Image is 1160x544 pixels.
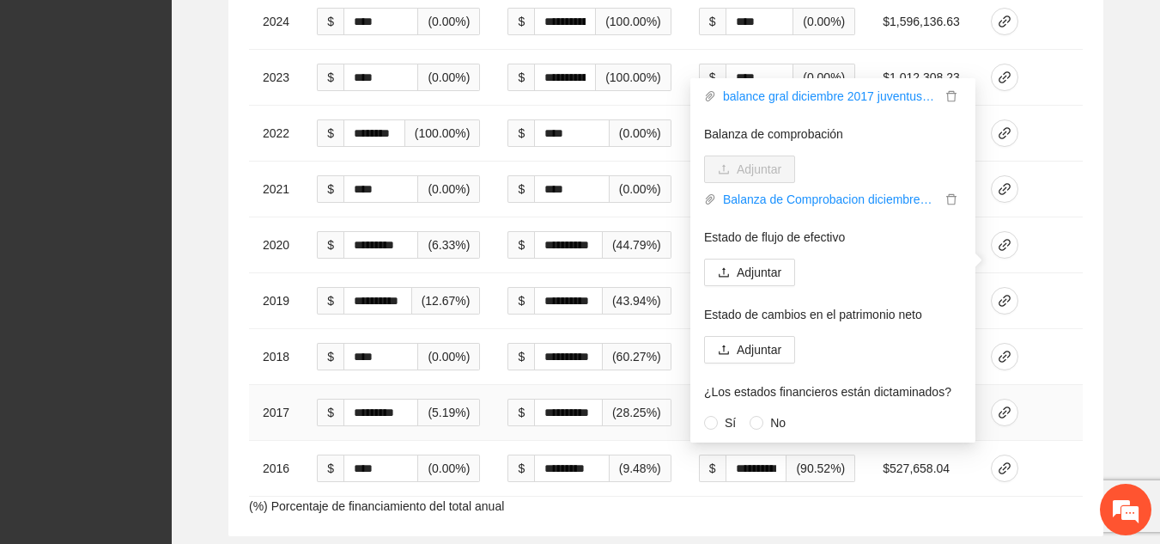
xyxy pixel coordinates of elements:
[507,64,534,91] span: $
[992,350,1017,364] span: link
[507,175,534,203] span: $
[249,162,303,217] td: 2021
[317,175,343,203] span: $
[418,8,480,35] span: (0.00%)
[793,8,855,35] span: (0.00%)
[100,175,237,349] span: Estamos en línea.
[249,106,303,162] td: 2022
[992,15,1017,28] span: link
[991,8,1018,35] button: link
[699,8,726,35] span: $
[699,64,726,91] span: $
[763,413,793,432] span: No
[786,455,855,482] span: (90.52%)
[704,343,795,357] span: uploadAdjuntar
[507,287,534,315] span: $
[704,259,795,286] button: uploadAdjuntar
[418,343,480,370] span: (0.00%)
[507,399,534,426] span: $
[603,343,671,370] span: (60.27%)
[992,126,1017,140] span: link
[507,119,534,147] span: $
[793,64,855,91] span: (0.00%)
[704,336,795,364] button: uploadAdjuntar
[718,344,730,358] span: upload
[992,182,1017,196] span: link
[991,175,1018,203] button: link
[991,287,1018,315] button: link
[507,8,534,35] span: $
[942,90,961,102] span: delete
[412,287,481,315] span: (12.67%)
[317,399,343,426] span: $
[991,119,1018,147] button: link
[992,406,1017,419] span: link
[610,119,671,147] span: (0.00%)
[699,455,726,482] span: $
[405,119,481,147] span: (100.00%)
[89,88,288,110] div: Chatee con nosotros ahora
[992,294,1017,308] span: link
[317,231,343,259] span: $
[991,343,1018,370] button: link
[991,455,1018,482] button: link
[249,329,303,385] td: 2018
[704,193,716,205] span: paper-clip
[507,455,534,482] span: $
[991,399,1018,426] button: link
[249,217,303,273] td: 2020
[991,64,1018,91] button: link
[941,87,962,106] button: delete
[941,190,962,209] button: delete
[610,455,671,482] span: (9.48%)
[603,287,671,315] span: (43.94%)
[418,399,480,426] span: (5.19%)
[418,231,480,259] span: (6.33%)
[249,273,303,329] td: 2019
[317,64,343,91] span: $
[716,190,941,209] a: Balanza de Comprobacion diciembre 2017 juventus.pdf
[249,385,303,441] td: 2017
[704,266,795,279] span: uploadAdjuntar
[704,305,962,324] p: Estado de cambios en el patrimonio neto
[992,461,1017,475] span: link
[869,441,977,497] td: $527,658.04
[507,231,534,259] span: $
[317,455,343,482] span: $
[992,70,1017,84] span: link
[737,263,781,282] span: Adjuntar
[704,382,962,401] p: ¿Los estados financieros están dictaminados?
[704,125,962,144] p: Balanza de comprobación
[418,455,480,482] span: (0.00%)
[507,343,534,370] span: $
[249,50,303,106] td: 2023
[418,64,480,91] span: (0.00%)
[317,287,343,315] span: $
[991,231,1018,259] button: link
[9,362,327,422] textarea: Escriba su mensaje y pulse “Intro”
[418,175,480,203] span: (0.00%)
[610,175,671,203] span: (0.00%)
[282,9,323,50] div: Minimizar ventana de chat en vivo
[704,228,962,247] p: Estado de flujo de efectivo
[704,162,795,176] span: uploadAdjuntar
[992,238,1017,252] span: link
[704,90,716,102] span: paper-clip
[596,8,671,35] span: (100.00%)
[718,266,730,280] span: upload
[704,156,795,183] button: uploadAdjuntar
[249,441,303,497] td: 2016
[317,119,343,147] span: $
[317,8,343,35] span: $
[942,193,961,205] span: delete
[603,399,671,426] span: (28.25%)
[596,64,671,91] span: (100.00%)
[737,340,781,359] span: Adjuntar
[317,343,343,370] span: $
[718,413,743,432] span: Sí
[869,50,977,106] td: $1,012,308.23
[716,87,941,106] a: balance gral diciembre 2017 juventus bueno.pdf
[603,231,671,259] span: (44.79%)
